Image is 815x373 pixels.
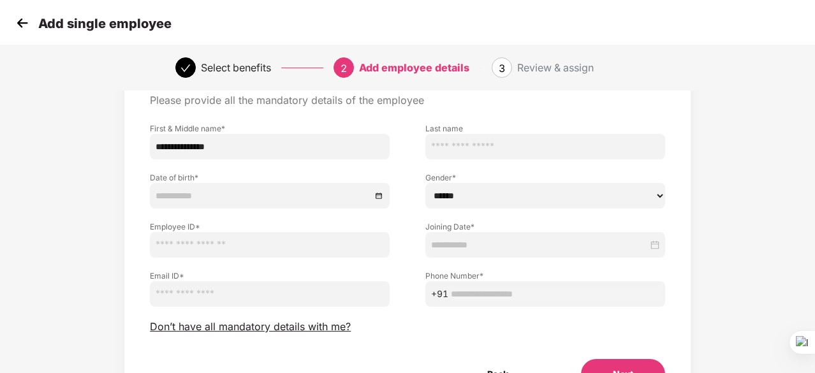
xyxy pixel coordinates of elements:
span: 3 [499,62,505,75]
div: Add employee details [359,57,469,78]
span: Don’t have all mandatory details with me? [150,320,351,333]
label: Joining Date [425,221,665,232]
span: +91 [431,287,448,301]
div: Select benefits [201,57,271,78]
span: check [180,63,191,73]
div: Review & assign [517,57,594,78]
label: First & Middle name [150,123,390,134]
label: Last name [425,123,665,134]
label: Gender [425,172,665,183]
span: 2 [341,62,347,75]
label: Phone Number [425,270,665,281]
p: Please provide all the mandatory details of the employee [150,94,665,107]
label: Employee ID [150,221,390,232]
label: Date of birth [150,172,390,183]
label: Email ID [150,270,390,281]
img: svg+xml;base64,PHN2ZyB4bWxucz0iaHR0cDovL3d3dy53My5vcmcvMjAwMC9zdmciIHdpZHRoPSIzMCIgaGVpZ2h0PSIzMC... [13,13,32,33]
p: Add single employee [38,16,172,31]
